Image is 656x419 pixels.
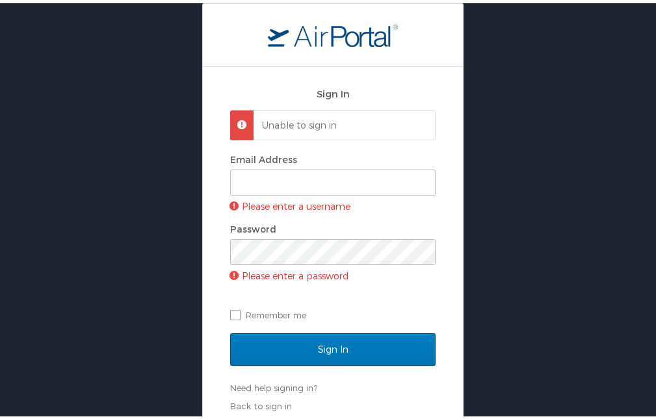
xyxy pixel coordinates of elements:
[230,302,436,322] label: Remember me
[230,330,436,362] input: Sign In
[230,262,436,283] p: Please enter a password
[230,220,276,231] label: Password
[230,379,317,390] a: Need help signing in?
[268,20,398,44] img: logo
[230,192,436,213] p: Please enter a username
[230,83,436,98] h2: Sign In
[262,116,423,129] p: Unable to sign in
[230,151,297,162] label: Email Address
[230,398,292,408] a: Back to sign in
